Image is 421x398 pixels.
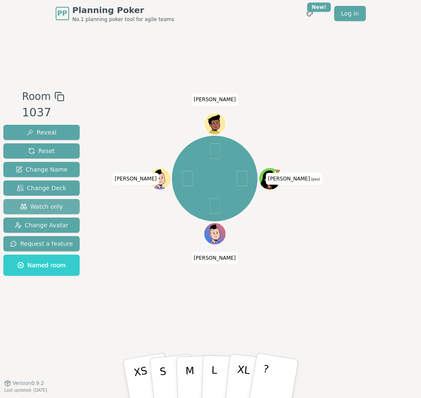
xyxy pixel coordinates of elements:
[56,4,174,23] a: PPPlanning PokerNo.1 planning poker tool for agile teams
[16,165,67,174] span: Change Name
[72,4,174,16] span: Planning Poker
[3,143,80,159] button: Reset
[310,177,320,181] span: (you)
[13,380,44,387] span: Version 0.9.2
[3,162,80,177] button: Change Name
[192,252,238,264] span: Click to change your name
[113,173,159,185] span: Click to change your name
[15,221,69,229] span: Change Avatar
[3,218,80,233] button: Change Avatar
[260,168,280,189] button: Click to change your avatar
[10,239,73,248] span: Request a feature
[28,147,55,155] span: Reset
[334,6,365,21] a: Log in
[22,89,51,104] span: Room
[4,380,44,387] button: Version0.9.2
[20,202,63,211] span: Watch only
[17,184,66,192] span: Change Deck
[3,236,80,251] button: Request a feature
[3,180,80,196] button: Change Deck
[4,388,47,393] span: Last updated: [DATE]
[192,94,238,105] span: Click to change your name
[275,168,280,174] span: Pamela is the host
[22,104,64,121] div: 1037
[3,255,80,276] button: Named room
[57,8,67,19] span: PP
[3,199,80,214] button: Watch only
[72,16,174,23] span: No.1 planning poker tool for agile teams
[307,3,331,12] div: New!
[266,173,322,185] span: Click to change your name
[302,6,317,21] button: New!
[27,128,56,137] span: Reveal
[3,125,80,140] button: Reveal
[17,261,66,269] span: Named room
